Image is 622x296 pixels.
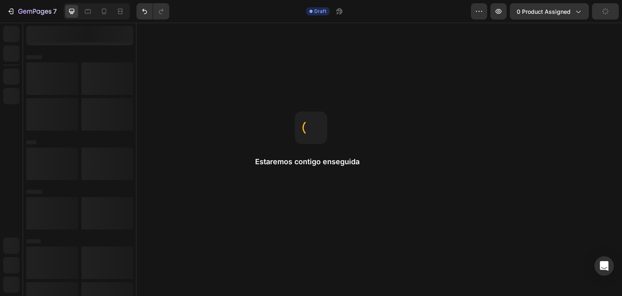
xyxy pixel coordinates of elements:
button: 0 product assigned [510,3,589,19]
div: Undo/Redo [136,3,169,19]
span: Draft [314,8,326,15]
span: 0 product assigned [517,7,571,16]
font: Estaremos contigo enseguida [255,157,360,166]
p: 7 [53,6,57,16]
button: 7 [3,3,60,19]
div: Open Intercom Messenger [594,256,614,276]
